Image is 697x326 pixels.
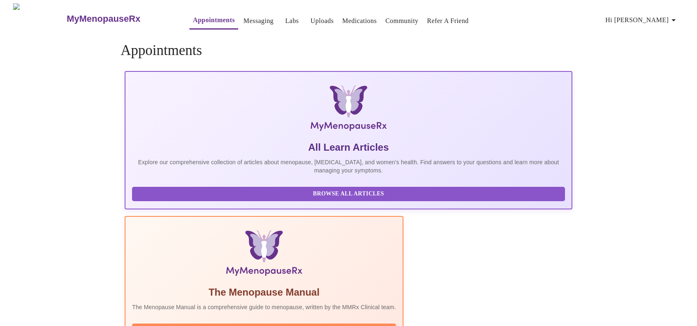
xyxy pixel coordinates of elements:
button: Browse All Articles [132,187,565,201]
img: MyMenopauseRx Logo [199,85,498,134]
a: Appointments [193,14,235,26]
a: Uploads [310,15,334,27]
h5: All Learn Articles [132,141,565,154]
button: Messaging [240,13,277,29]
button: Hi [PERSON_NAME] [602,12,682,28]
button: Labs [279,13,305,29]
h3: MyMenopauseRx [67,14,141,24]
button: Medications [339,13,380,29]
a: Browse All Articles [132,190,567,197]
span: Browse All Articles [140,189,557,199]
p: Explore our comprehensive collection of articles about menopause, [MEDICAL_DATA], and women's hea... [132,158,565,174]
a: MyMenopauseRx [66,5,173,33]
img: MyMenopauseRx Logo [13,3,66,34]
a: Labs [285,15,299,27]
span: Hi [PERSON_NAME] [606,14,679,26]
a: Refer a Friend [427,15,469,27]
h4: Appointments [121,42,576,59]
button: Refer a Friend [424,13,472,29]
button: Uploads [307,13,337,29]
img: Menopause Manual [174,230,354,279]
a: Medications [342,15,377,27]
button: Appointments [189,12,238,30]
button: Community [382,13,422,29]
a: Messaging [244,15,273,27]
p: The Menopause Manual is a comprehensive guide to menopause, written by the MMRx Clinical team. [132,303,396,311]
a: Community [385,15,419,27]
h5: The Menopause Manual [132,286,396,299]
